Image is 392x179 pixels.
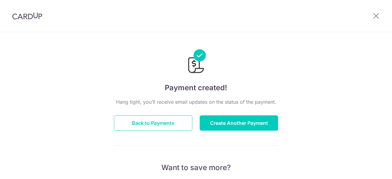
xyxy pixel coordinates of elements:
[114,98,278,106] p: Hang tight, you’ll receive email updates on the status of the payment.
[200,115,278,131] button: Create Another Payment
[114,115,192,131] button: Back to Payments
[114,82,278,93] h4: Payment created!
[12,12,42,20] img: CardUp
[114,163,278,173] p: Want to save more?
[186,49,206,75] img: Payments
